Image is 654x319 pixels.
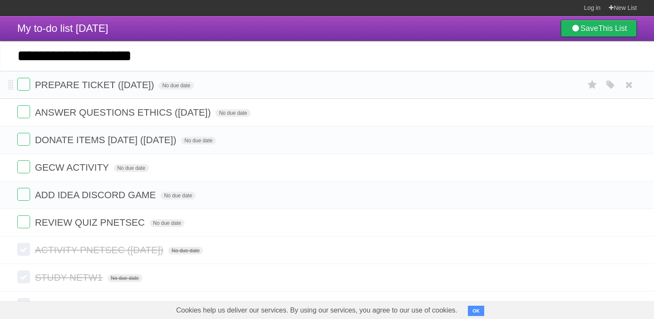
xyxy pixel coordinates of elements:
[17,133,30,146] label: Done
[598,24,627,33] b: This List
[35,80,156,90] span: PREPARE TICKET ([DATE])
[160,192,195,199] span: No due date
[35,107,213,118] span: ANSWER QUESTIONS ETHICS ([DATE])
[17,215,30,228] label: Done
[468,306,485,316] button: OK
[35,272,104,283] span: STUDY NETW1
[35,135,178,145] span: DONATE ITEMS [DATE] ([DATE])
[35,300,106,310] span: STUDY ETHICS
[114,164,149,172] span: No due date
[17,243,30,256] label: Done
[561,20,637,37] a: SaveThis List
[17,160,30,173] label: Done
[35,190,158,200] span: ADD IDEA DISCORD GAME
[181,137,216,144] span: No due date
[35,162,111,173] span: GECW ACTIVITY
[17,188,30,201] label: Done
[35,245,166,255] span: ACTIVITY PNETSEC ([DATE])
[584,78,601,92] label: Star task
[35,217,147,228] span: REVIEW QUIZ PNETSEC
[168,247,203,255] span: No due date
[17,78,30,91] label: Done
[159,82,193,89] span: No due date
[17,270,30,283] label: Done
[215,109,250,117] span: No due date
[17,22,108,34] span: My to-do list [DATE]
[168,302,466,319] span: Cookies help us deliver our services. By using our services, you agree to our use of cookies.
[17,298,30,311] label: Done
[107,274,142,282] span: No due date
[150,219,184,227] span: No due date
[17,105,30,118] label: Done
